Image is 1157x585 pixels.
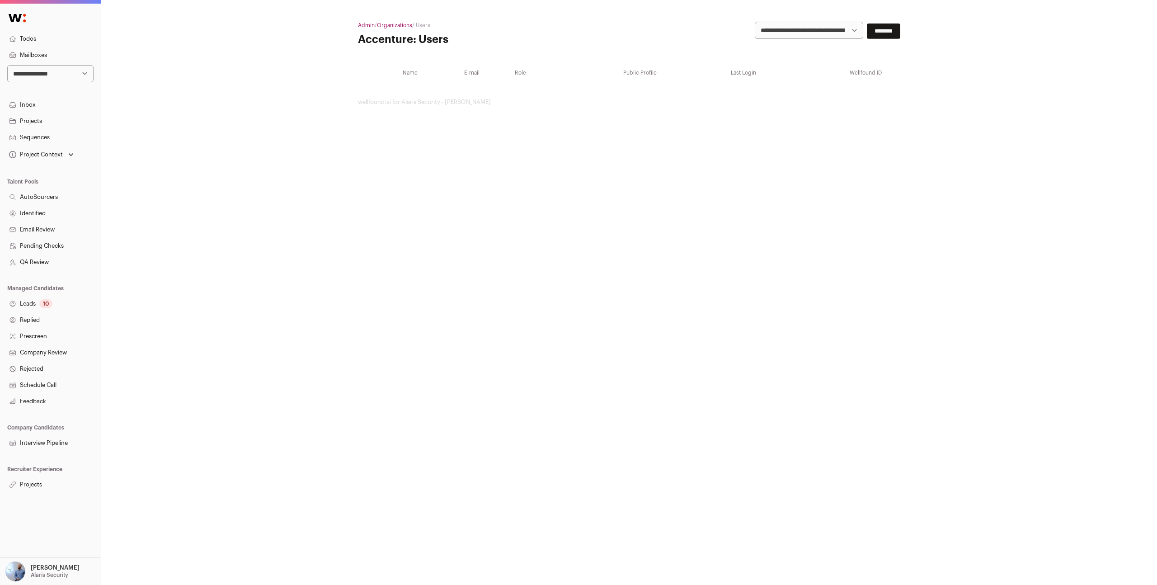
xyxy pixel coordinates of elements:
[358,22,539,29] h2: / / Users
[4,9,31,27] img: Wellfound
[7,148,75,161] button: Open dropdown
[657,69,757,77] th: Last Login
[358,23,375,28] a: Admin
[418,69,480,77] th: E-mail
[358,69,418,77] th: Name
[377,23,412,28] a: Organizations
[31,564,80,571] p: [PERSON_NAME]
[358,99,900,106] footer: wellfound:ai for Alaris Security - [PERSON_NAME]
[527,69,657,77] th: Public Profile
[31,571,68,579] p: Alaris Security
[4,561,81,581] button: Open dropdown
[480,69,527,77] th: Role
[358,33,539,47] h1: Accenture: Users
[39,299,52,308] div: 10
[5,561,25,581] img: 97332-medium_jpg
[757,69,882,77] th: Wellfound ID
[7,151,63,158] div: Project Context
